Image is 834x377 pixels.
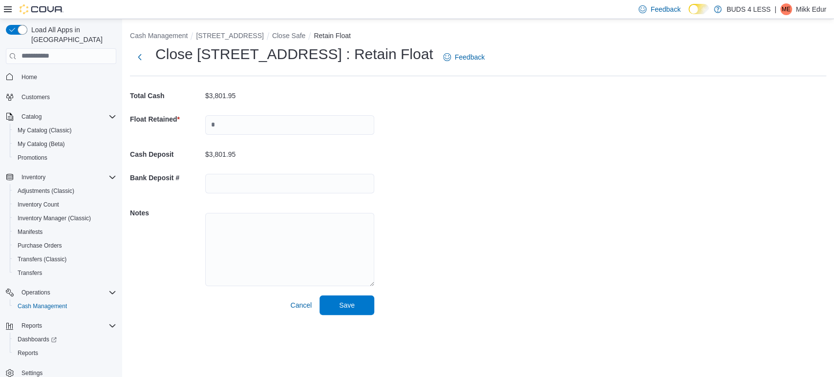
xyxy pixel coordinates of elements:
span: Reports [21,322,42,330]
button: Operations [18,287,54,298]
button: Transfers [10,266,120,280]
span: Home [18,71,116,83]
button: Cash Management [130,32,188,40]
span: Inventory Manager (Classic) [14,212,116,224]
span: Manifests [14,226,116,238]
a: Adjustments (Classic) [14,185,78,197]
button: Customers [2,90,120,104]
button: Cancel [286,295,316,315]
span: Customers [18,91,116,103]
a: Inventory Count [14,199,63,210]
h1: Close [STREET_ADDRESS] : Retain Float [155,44,433,64]
span: Catalog [21,113,42,121]
button: Reports [2,319,120,333]
span: Reports [18,320,116,332]
span: My Catalog (Beta) [18,140,65,148]
a: Feedback [439,47,489,67]
span: Reports [18,349,38,357]
span: Inventory [21,173,45,181]
button: Save [320,295,374,315]
button: Transfers (Classic) [10,252,120,266]
input: Dark Mode [688,4,709,14]
button: Reports [18,320,46,332]
span: Promotions [14,152,116,164]
span: Load All Apps in [GEOGRAPHIC_DATA] [27,25,116,44]
span: Inventory Count [18,201,59,209]
button: [STREET_ADDRESS] [196,32,263,40]
span: Transfers [14,267,116,279]
span: Catalog [18,111,116,123]
span: Cash Management [14,300,116,312]
span: Settings [21,369,43,377]
a: Inventory Manager (Classic) [14,212,95,224]
span: Operations [21,289,50,296]
span: Inventory Count [14,199,116,210]
span: Dashboards [18,335,57,343]
button: Retain Float [314,32,350,40]
span: Adjustments (Classic) [14,185,116,197]
button: My Catalog (Classic) [10,124,120,137]
img: Cova [20,4,64,14]
span: Save [339,300,355,310]
a: My Catalog (Beta) [14,138,69,150]
span: Adjustments (Classic) [18,187,74,195]
h5: Cash Deposit [130,145,203,164]
span: Customers [21,93,50,101]
span: Inventory [18,171,116,183]
span: Operations [18,287,116,298]
span: Feedback [455,52,485,62]
button: Close Safe [272,32,305,40]
a: Home [18,71,41,83]
span: Dashboards [14,334,116,345]
span: Feedback [650,4,680,14]
button: Promotions [10,151,120,165]
h5: Bank Deposit # [130,168,203,188]
p: Mikk Edur [796,3,826,15]
span: Purchase Orders [18,242,62,250]
span: Reports [14,347,116,359]
a: Dashboards [10,333,120,346]
a: Purchase Orders [14,240,66,251]
button: Inventory Manager (Classic) [10,211,120,225]
button: Catalog [18,111,45,123]
span: Promotions [18,154,47,162]
span: My Catalog (Classic) [18,126,72,134]
a: Reports [14,347,42,359]
span: Transfers [18,269,42,277]
span: Home [21,73,37,81]
span: ME [782,3,791,15]
button: Operations [2,286,120,299]
button: Inventory [2,170,120,184]
span: Transfers (Classic) [14,253,116,265]
button: Purchase Orders [10,239,120,252]
h5: Float Retained [130,109,203,129]
button: Home [2,70,120,84]
span: Dark Mode [688,14,689,15]
a: Dashboards [14,334,61,345]
span: My Catalog (Beta) [14,138,116,150]
p: BUDS 4 LESS [727,3,770,15]
a: Customers [18,91,54,103]
a: Manifests [14,226,46,238]
button: Inventory [18,171,49,183]
p: $3,801.95 [205,150,235,158]
p: | [774,3,776,15]
nav: An example of EuiBreadcrumbs [130,31,826,42]
button: Inventory Count [10,198,120,211]
button: My Catalog (Beta) [10,137,120,151]
span: Purchase Orders [14,240,116,251]
button: Manifests [10,225,120,239]
button: Cash Management [10,299,120,313]
span: Cash Management [18,302,67,310]
span: Transfers (Classic) [18,255,66,263]
button: Next [130,47,150,67]
button: Reports [10,346,120,360]
a: Promotions [14,152,51,164]
span: Manifests [18,228,43,236]
a: My Catalog (Classic) [14,125,76,136]
a: Transfers (Classic) [14,253,70,265]
h5: Total Cash [130,86,203,105]
a: Cash Management [14,300,71,312]
a: Transfers [14,267,46,279]
button: Catalog [2,110,120,124]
